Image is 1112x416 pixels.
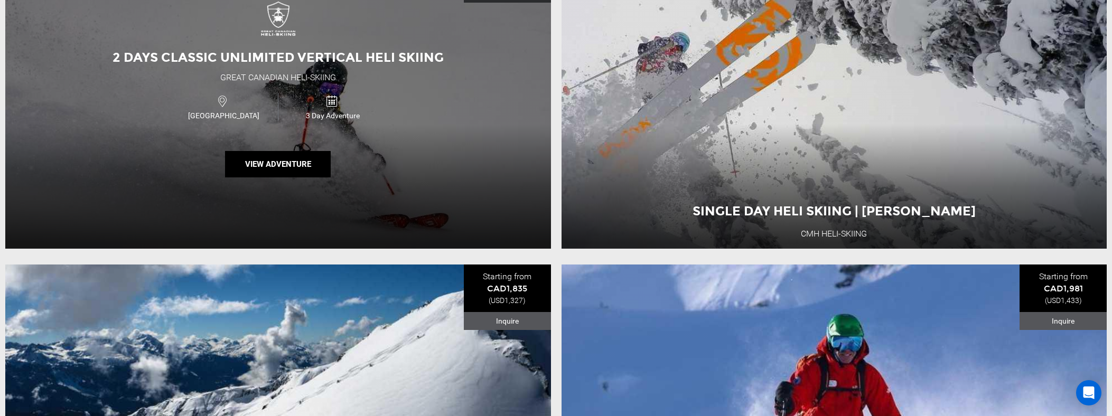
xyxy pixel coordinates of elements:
[278,110,387,121] span: 3 Day Adventure
[1076,380,1101,405] div: Open Intercom Messenger
[220,72,336,84] div: Great Canadian Heli-Skiing
[257,1,299,43] img: images
[169,110,278,121] span: [GEOGRAPHIC_DATA]
[113,50,444,65] span: 2 Days Classic Unlimited Vertical Heli Skiing
[225,151,331,177] button: View Adventure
